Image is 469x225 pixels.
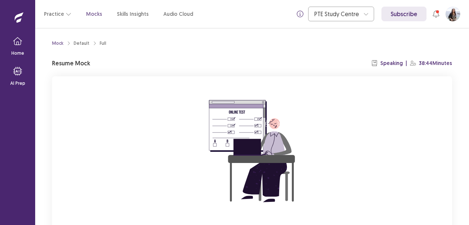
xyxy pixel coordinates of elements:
button: User Profile Image [446,7,460,21]
a: Subscribe [381,7,426,21]
p: AI Prep [10,80,25,87]
button: Practice [44,7,71,21]
a: Audio Cloud [163,10,193,18]
nav: breadcrumb [52,40,106,47]
a: Mock [52,40,63,47]
p: | [406,59,407,67]
img: attend-mock [186,85,318,217]
p: 38:44 Minutes [419,59,452,67]
div: Full [100,40,106,47]
p: Speaking [380,59,403,67]
a: Mocks [86,10,102,18]
a: Skills Insights [117,10,149,18]
button: info [293,7,307,21]
p: Home [11,50,24,57]
div: PTE Study Centre [314,7,360,21]
p: Resume Mock [52,59,90,68]
div: Default [74,40,89,47]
